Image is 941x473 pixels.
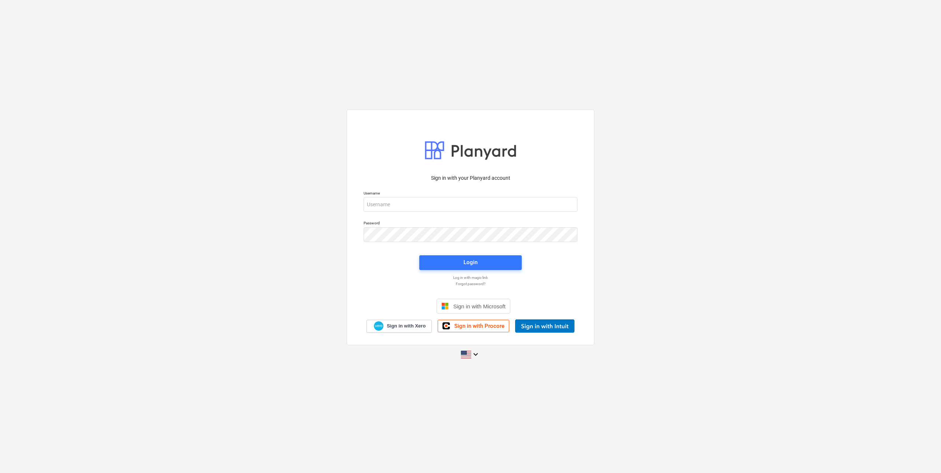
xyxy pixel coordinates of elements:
i: keyboard_arrow_down [471,350,480,359]
button: Login [419,255,522,270]
a: Forgot password? [360,281,581,286]
a: Log in with magic link [360,275,581,280]
img: Xero logo [374,321,383,331]
p: Sign in with your Planyard account [364,174,577,182]
span: Sign in with Xero [387,323,426,329]
img: Microsoft logo [441,302,449,310]
p: Username [364,191,577,197]
p: Password [364,221,577,227]
div: Login [463,257,478,267]
input: Username [364,197,577,212]
a: Sign in with Xero [367,320,432,333]
a: Sign in with Procore [438,320,509,332]
span: Sign in with Procore [454,323,504,329]
span: Sign in with Microsoft [453,303,506,309]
